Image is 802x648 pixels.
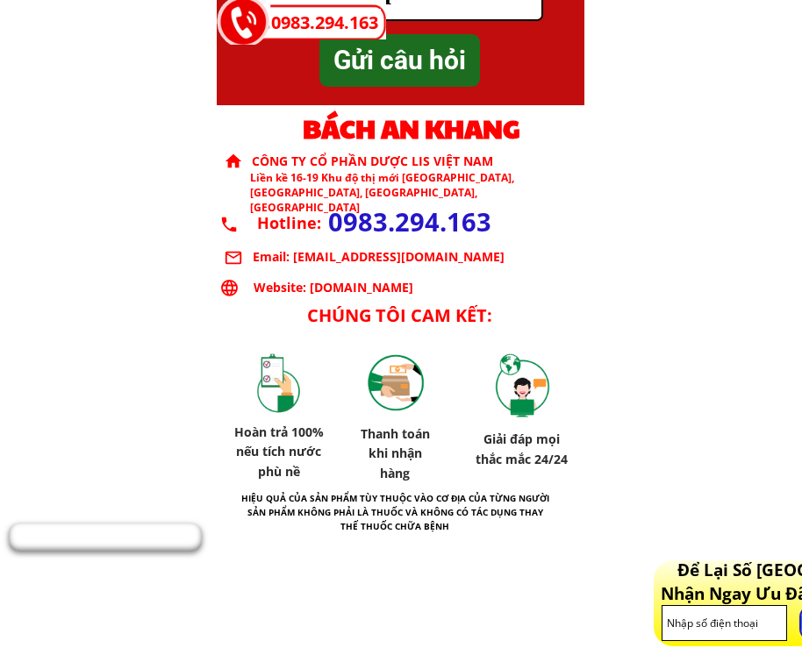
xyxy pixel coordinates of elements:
[271,9,387,37] a: 0983.294.163
[253,248,509,266] p: Email: [EMAIL_ADDRESS][DOMAIN_NAME]
[303,107,545,149] h3: Bách An Khang
[284,302,515,330] div: CHÚNG TÔI CAM KẾT:
[252,153,576,170] p: CÔNG TY CỔ PHẦN DƯỢC LIS VIỆT NAM
[354,424,437,483] h3: Thanh toán khi nhận hàng
[233,423,324,481] h3: Hoàn trả 100% nếu tích nước phù nề
[474,430,569,469] h3: Giải đáp mọi thắc mắc 24/24
[239,491,551,533] h6: hiệu quả của sản phẩm tùy thuộc vào cơ địa của từng người sản phẩm không phải là thuốc và không c...
[257,212,363,234] a: Hotline:
[254,279,583,296] p: Website: [DOMAIN_NAME]
[328,202,504,242] a: 0983.294.163
[319,34,480,87] p: Gửi câu hỏi
[250,171,574,215] p: Liền kề 16-19 Khu độ thị mới [GEOGRAPHIC_DATA], [GEOGRAPHIC_DATA], [GEOGRAPHIC_DATA], [GEOGRAPHIC...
